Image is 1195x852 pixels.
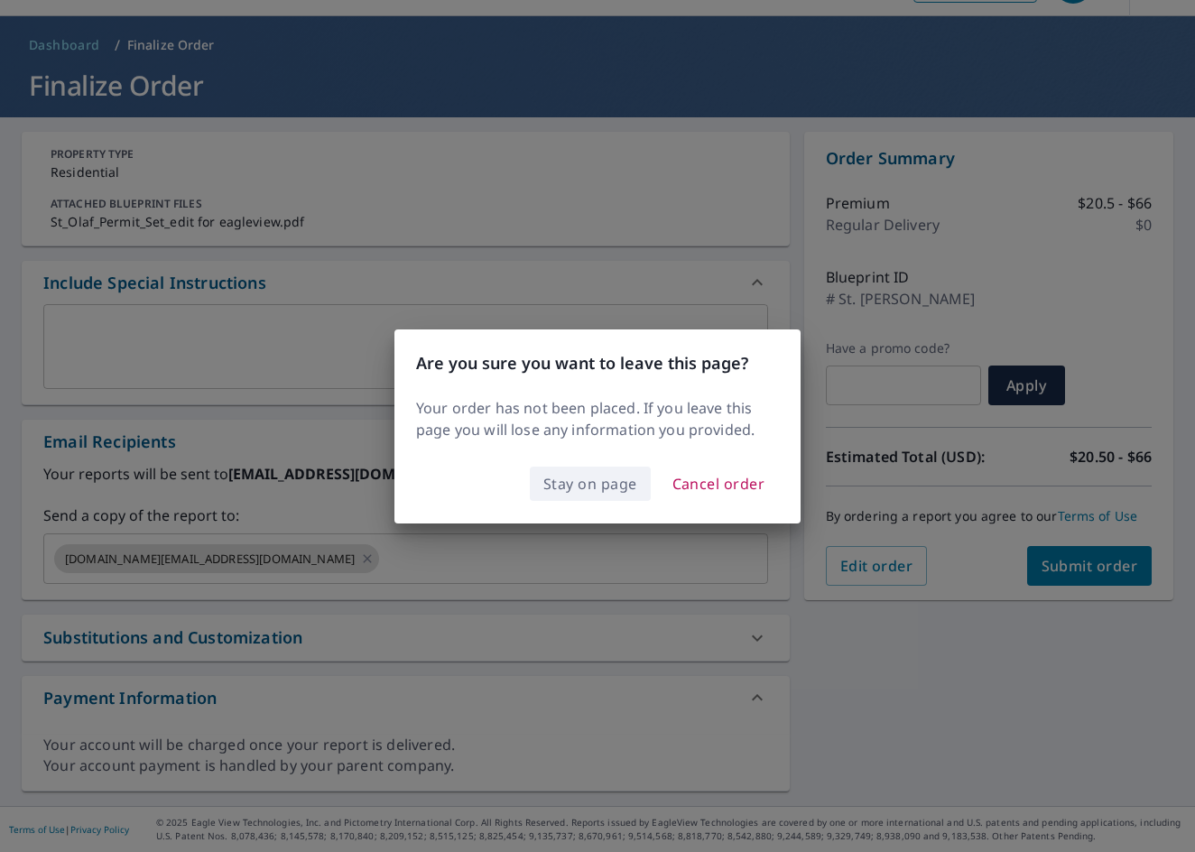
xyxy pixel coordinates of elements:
[672,471,765,496] span: Cancel order
[543,471,637,496] span: Stay on page
[416,351,779,375] h3: Are you sure you want to leave this page?
[530,467,651,501] button: Stay on page
[416,397,779,440] p: Your order has not been placed. If you leave this page you will lose any information you provided.
[658,466,780,502] button: Cancel order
